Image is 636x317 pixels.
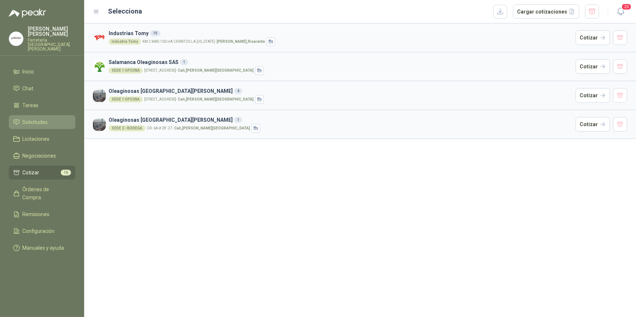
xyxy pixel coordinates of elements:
[9,115,75,129] a: Solicitudes
[9,32,23,46] img: Company Logo
[109,29,573,37] h3: Industrias Tomy
[23,68,34,76] span: Inicio
[9,65,75,79] a: Inicio
[23,227,55,235] span: Configuración
[93,89,106,102] img: Company Logo
[108,6,142,16] h2: Selecciona
[513,4,579,19] button: Cargar cotizaciones
[109,87,573,95] h3: Oleaginosas [GEOGRAPHIC_DATA][PERSON_NAME]
[23,185,68,201] span: Órdenes de Compra
[23,244,64,252] span: Manuales y ayuda
[61,170,71,176] span: 16
[174,126,250,130] strong: Cali , [PERSON_NAME][GEOGRAPHIC_DATA]
[109,116,573,124] h3: Oleaginosas [GEOGRAPHIC_DATA][PERSON_NAME]
[9,166,75,180] a: Cotizar16
[9,132,75,146] a: Licitaciones
[621,3,632,10] span: 20
[9,241,75,255] a: Manuales y ayuda
[576,117,610,132] button: Cotizar
[23,210,50,218] span: Remisiones
[23,101,39,109] span: Tareas
[23,118,48,126] span: Solicitudes
[142,40,265,44] p: KM 2 MAS 100 vIA CERRITOS LA [US_STATE] -
[144,69,254,72] p: [STREET_ADDRESS] -
[93,31,106,44] img: Company Logo
[23,152,56,160] span: Negociaciones
[576,59,610,74] button: Cotizar
[144,98,254,101] p: [STREET_ADDRESS] -
[93,118,106,131] img: Company Logo
[109,58,573,66] h3: Salamanca Oleaginosas SAS
[614,5,627,18] button: 20
[109,97,143,102] div: SEDE 1 OFICINA
[9,82,75,95] a: Chat
[109,125,145,131] div: SEDE 2 - BODEGA
[9,98,75,112] a: Tareas
[576,30,610,45] button: Cotizar
[23,169,40,177] span: Cotizar
[9,149,75,163] a: Negociaciones
[178,68,254,72] strong: Cali , [PERSON_NAME][GEOGRAPHIC_DATA]
[178,97,254,101] strong: Cali , [PERSON_NAME][GEOGRAPHIC_DATA]
[9,224,75,238] a: Configuración
[23,84,34,93] span: Chat
[234,88,242,94] div: 4
[147,127,250,130] p: CR- 6A # 28 -27 -
[576,88,610,103] button: Cotizar
[28,26,75,37] p: [PERSON_NAME] [PERSON_NAME]
[93,60,106,73] img: Company Logo
[150,30,160,36] div: 10
[9,182,75,204] a: Órdenes de Compra
[23,135,50,143] span: Licitaciones
[9,9,46,18] img: Logo peakr
[109,68,143,73] div: SEDE 1 OFICINA
[180,59,188,65] div: 1
[109,39,141,45] div: Industria Tomy
[217,39,265,44] strong: [PERSON_NAME] , Risaralda
[234,117,242,123] div: 1
[9,207,75,221] a: Remisiones
[28,38,75,51] p: Ferretería [GEOGRAPHIC_DATA][PERSON_NAME]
